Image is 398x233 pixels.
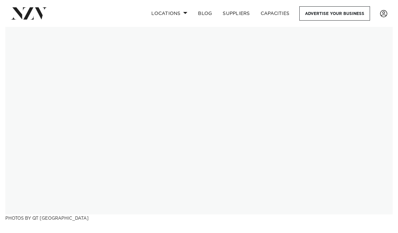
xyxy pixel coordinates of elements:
a: Capacities [255,6,295,21]
img: nzv-logo.png [11,7,47,19]
a: SUPPLIERS [217,6,255,21]
a: Advertise your business [299,6,370,21]
a: Locations [146,6,193,21]
h3: Photos by QT [GEOGRAPHIC_DATA] [5,214,393,221]
a: BLOG [193,6,217,21]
